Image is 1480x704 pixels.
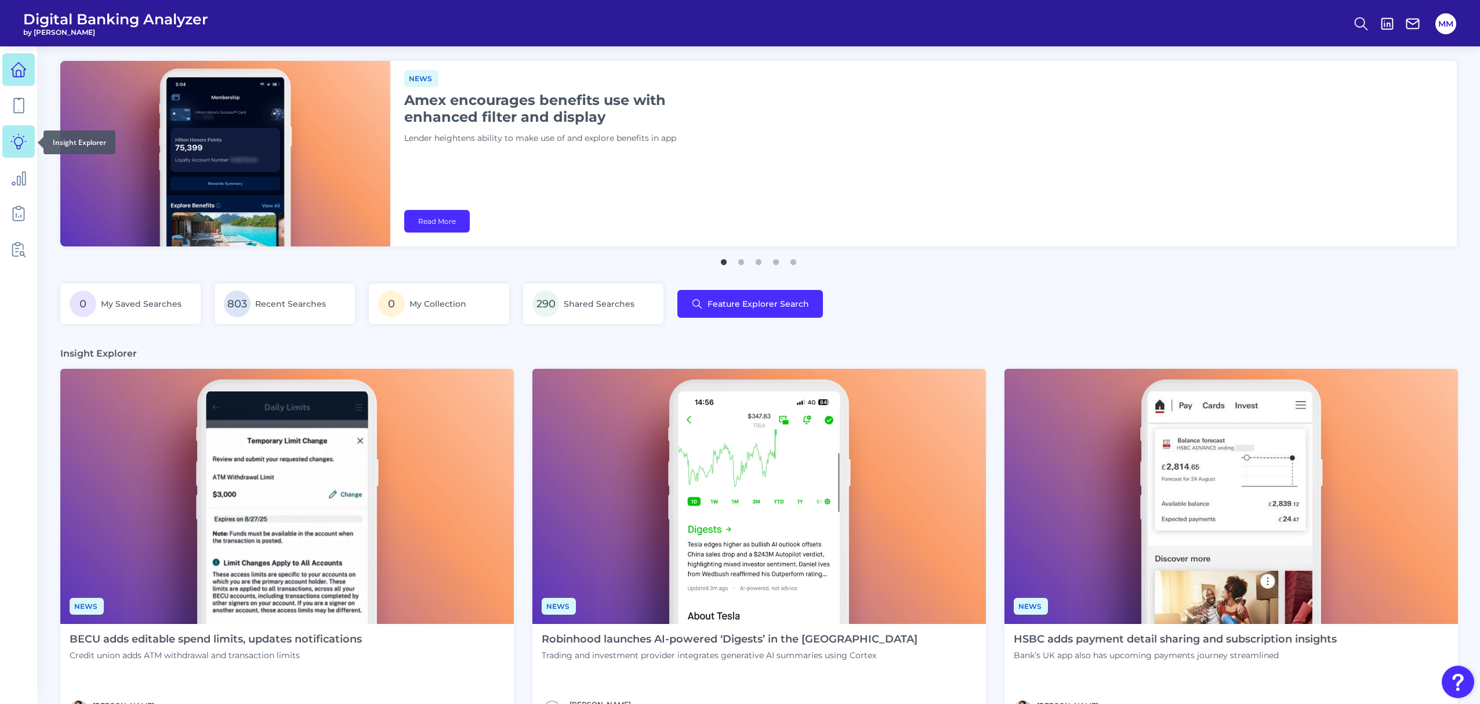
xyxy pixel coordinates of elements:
a: 0My Saved Searches [60,284,201,324]
p: Lender heightens ability to make use of and explore benefits in app [404,132,694,145]
a: News [1014,600,1048,611]
p: Bank’s UK app also has upcoming payments journey streamlined [1014,650,1337,661]
span: News [70,598,104,615]
a: News [542,600,576,611]
span: My Saved Searches [101,299,182,309]
a: News [70,600,104,611]
img: News - Phone.png [1004,369,1458,624]
h4: Robinhood launches AI-powered ‘Digests’ in the [GEOGRAPHIC_DATA] [542,633,917,646]
a: 290Shared Searches [523,284,663,324]
span: News [542,598,576,615]
span: News [404,70,438,87]
span: 0 [378,291,405,317]
h3: Insight Explorer [60,347,137,360]
h4: HSBC adds payment detail sharing and subscription insights [1014,633,1337,646]
button: 1 [718,253,730,265]
a: 0My Collection [369,284,509,324]
span: Recent Searches [255,299,326,309]
button: 2 [735,253,747,265]
button: Open Resource Center [1442,666,1474,698]
span: 803 [224,291,251,317]
span: News [1014,598,1048,615]
img: News - Phone (1).png [532,369,986,624]
a: 803Recent Searches [215,284,355,324]
h1: Amex encourages benefits use with enhanced filter and display [404,92,694,125]
button: MM [1435,13,1456,34]
button: 3 [753,253,764,265]
span: 290 [532,291,559,317]
button: 4 [770,253,782,265]
p: Trading and investment provider integrates generative AI summaries using Cortex [542,650,917,661]
h4: BECU adds editable spend limits, updates notifications [70,633,362,646]
div: Insight Explorer [43,130,115,154]
span: My Collection [409,299,466,309]
span: Shared Searches [564,299,634,309]
span: Digital Banking Analyzer [23,10,208,28]
button: 5 [788,253,799,265]
a: News [404,72,438,84]
img: News - Phone (2).png [60,369,514,624]
span: Feature Explorer Search [708,299,809,309]
p: Credit union adds ATM withdrawal and transaction limits [70,650,362,661]
a: Read More [404,210,470,233]
span: 0 [70,291,96,317]
span: by [PERSON_NAME] [23,28,208,37]
button: Feature Explorer Search [677,290,823,318]
img: bannerImg [60,61,390,246]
